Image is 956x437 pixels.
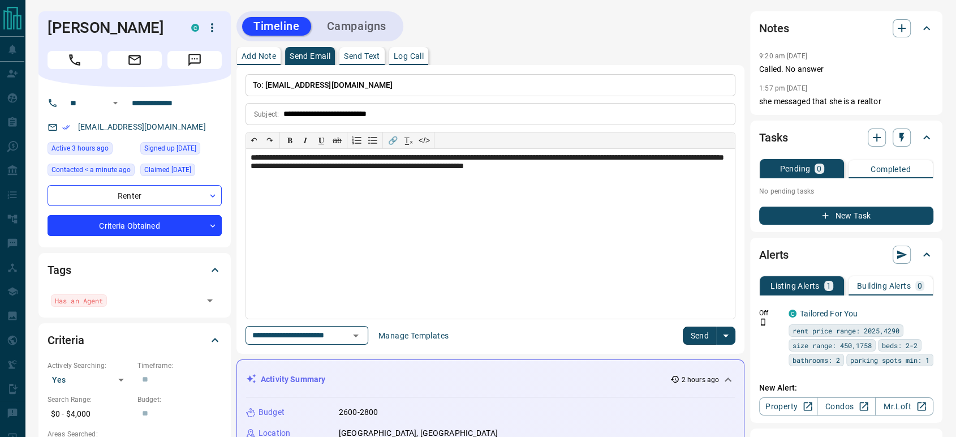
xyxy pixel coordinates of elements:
[48,19,174,37] h1: [PERSON_NAME]
[48,395,132,405] p: Search Range:
[78,122,206,131] a: [EMAIL_ADDRESS][DOMAIN_NAME]
[759,84,807,92] p: 1:57 pm [DATE]
[850,354,929,366] span: parking spots min: 1
[793,325,899,336] span: rent price range: 2025,4290
[333,136,342,145] s: ab
[682,375,719,385] p: 2 hours ago
[246,132,262,148] button: ↶
[759,318,767,326] svg: Push Notification Only
[48,361,132,371] p: Actively Searching:
[329,132,345,148] button: ab
[48,327,222,354] div: Criteria
[759,382,933,394] p: New Alert:
[344,52,380,60] p: Send Text
[290,52,330,60] p: Send Email
[265,80,393,89] span: [EMAIL_ADDRESS][DOMAIN_NAME]
[759,241,933,268] div: Alerts
[48,405,132,423] p: $0 - $4,000
[759,207,933,225] button: New Task
[817,397,875,415] a: Condos
[683,327,716,345] button: Send
[365,132,381,148] button: Bullet list
[48,256,222,284] div: Tags
[167,51,222,69] span: Message
[800,309,858,318] a: Tailored For You
[318,136,324,145] span: 𝐔
[882,340,918,351] span: beds: 2-2
[254,109,279,119] p: Subject:
[246,369,735,390] div: Activity Summary2 hours ago
[683,327,735,345] div: split button
[759,52,807,60] p: 9:20 am [DATE]
[918,282,922,290] p: 0
[780,165,810,173] p: Pending
[401,132,416,148] button: T̲ₓ
[759,246,789,264] h2: Alerts
[242,17,311,36] button: Timeline
[316,17,398,36] button: Campaigns
[144,143,196,154] span: Signed up [DATE]
[107,51,162,69] span: Email
[759,397,817,415] a: Property
[759,124,933,151] div: Tasks
[759,183,933,200] p: No pending tasks
[759,128,787,147] h2: Tasks
[793,354,840,366] span: bathrooms: 2
[817,165,821,173] p: 0
[48,185,222,206] div: Renter
[55,295,103,306] span: Has an Agent
[875,397,933,415] a: Mr.Loft
[394,52,424,60] p: Log Call
[246,74,735,96] p: To:
[298,132,313,148] button: 𝑰
[416,132,432,148] button: </>
[282,132,298,148] button: 𝐁
[759,96,933,108] p: she messaged that she is a realtor
[109,96,122,110] button: Open
[51,143,109,154] span: Active 3 hours ago
[137,361,222,371] p: Timeframe:
[48,142,135,158] div: Mon Aug 18 2025
[385,132,401,148] button: 🔗
[789,310,796,318] div: condos.ca
[857,282,911,290] p: Building Alerts
[759,308,782,318] p: Off
[826,282,831,290] p: 1
[261,374,325,385] p: Activity Summary
[793,340,872,351] span: size range: 450,1758
[48,51,102,69] span: Call
[348,328,364,344] button: Open
[871,165,911,173] p: Completed
[242,52,276,60] p: Add Note
[48,331,84,349] h2: Criteria
[48,215,222,236] div: Criteria Obtained
[313,132,329,148] button: 𝐔
[144,164,191,175] span: Claimed [DATE]
[48,261,71,279] h2: Tags
[202,293,218,309] button: Open
[339,406,378,418] p: 2600-2800
[137,395,222,405] p: Budget:
[48,371,132,389] div: Yes
[191,24,199,32] div: condos.ca
[759,63,933,75] p: Called. No answer
[349,132,365,148] button: Numbered list
[51,164,131,175] span: Contacted < a minute ago
[770,282,820,290] p: Listing Alerts
[759,15,933,42] div: Notes
[759,19,789,37] h2: Notes
[262,132,278,148] button: ↷
[48,164,135,179] div: Mon Aug 18 2025
[259,406,285,418] p: Budget
[140,142,222,158] div: Sat Jan 07 2023
[62,123,70,131] svg: Email Verified
[140,164,222,179] div: Thu Aug 17 2023
[372,327,455,345] button: Manage Templates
